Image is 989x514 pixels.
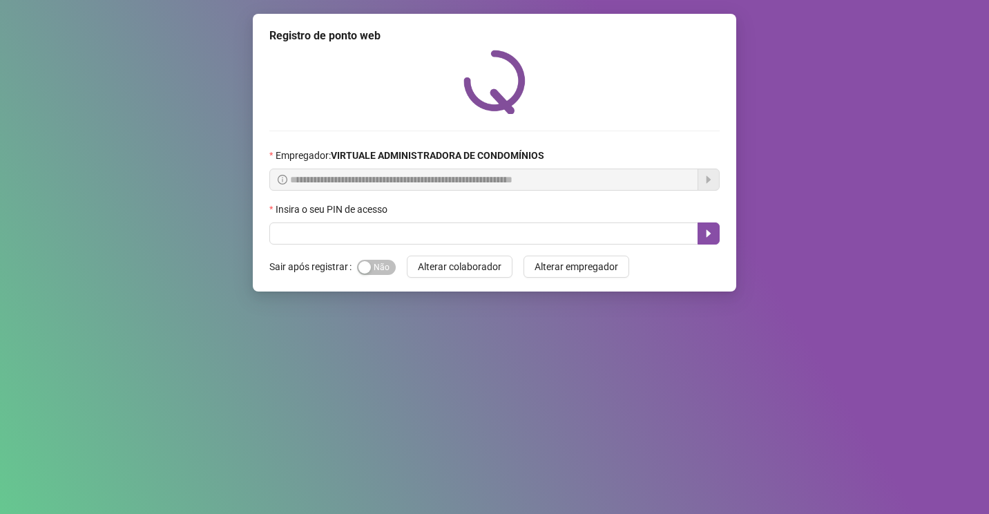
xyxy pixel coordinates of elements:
[535,259,618,274] span: Alterar empregador
[269,202,396,217] label: Insira o seu PIN de acesso
[278,175,287,184] span: info-circle
[276,148,544,163] span: Empregador :
[418,259,501,274] span: Alterar colaborador
[703,228,714,239] span: caret-right
[331,150,544,161] strong: VIRTUALE ADMINISTRADORA DE CONDOMÍNIOS
[407,256,512,278] button: Alterar colaborador
[269,256,357,278] label: Sair após registrar
[524,256,629,278] button: Alterar empregador
[463,50,526,114] img: QRPoint
[269,28,720,44] div: Registro de ponto web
